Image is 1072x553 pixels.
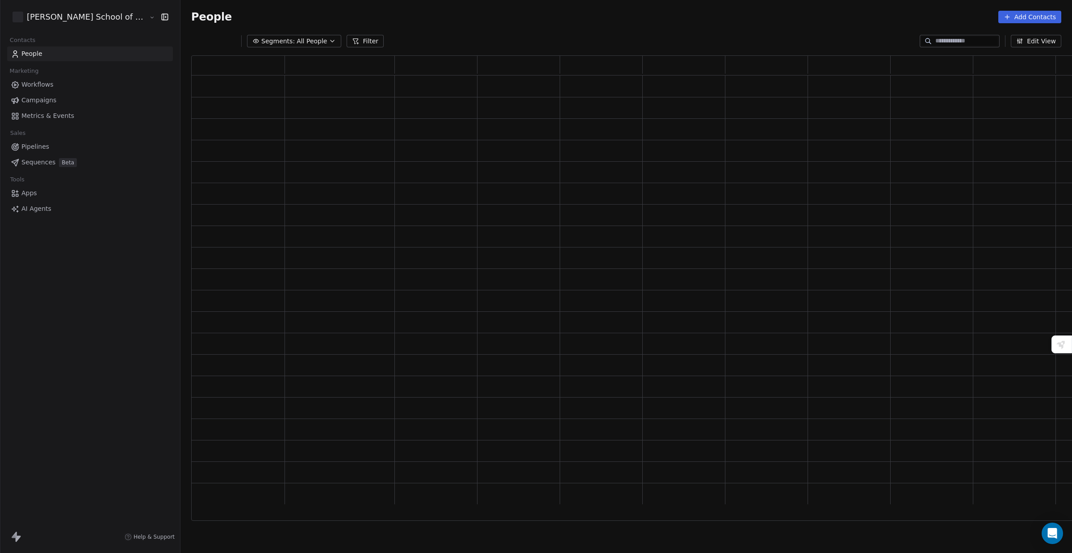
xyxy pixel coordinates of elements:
button: Filter [347,35,384,47]
a: AI Agents [7,201,173,216]
button: Add Contacts [998,11,1061,23]
span: Sales [6,126,29,140]
span: Beta [59,158,77,167]
span: People [21,49,42,59]
a: Metrics & Events [7,109,173,123]
span: Segments: [261,37,295,46]
a: Pipelines [7,139,173,154]
span: All People [297,37,327,46]
span: Workflows [21,80,54,89]
div: Open Intercom Messenger [1042,523,1063,544]
span: Sequences [21,158,55,167]
a: Workflows [7,77,173,92]
a: SequencesBeta [7,155,173,170]
span: People [191,10,232,24]
span: [PERSON_NAME] School of Finance LLP [27,11,147,23]
a: Campaigns [7,93,173,108]
button: [PERSON_NAME] School of Finance LLP [11,9,143,25]
span: Pipelines [21,142,49,151]
span: Tools [6,173,28,186]
span: Apps [21,189,37,198]
span: Contacts [6,34,39,47]
a: Help & Support [125,533,175,540]
span: Campaigns [21,96,56,105]
span: Metrics & Events [21,111,74,121]
span: Help & Support [134,533,175,540]
button: Edit View [1011,35,1061,47]
a: Apps [7,186,173,201]
a: People [7,46,173,61]
span: AI Agents [21,204,51,214]
span: Marketing [6,64,42,78]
